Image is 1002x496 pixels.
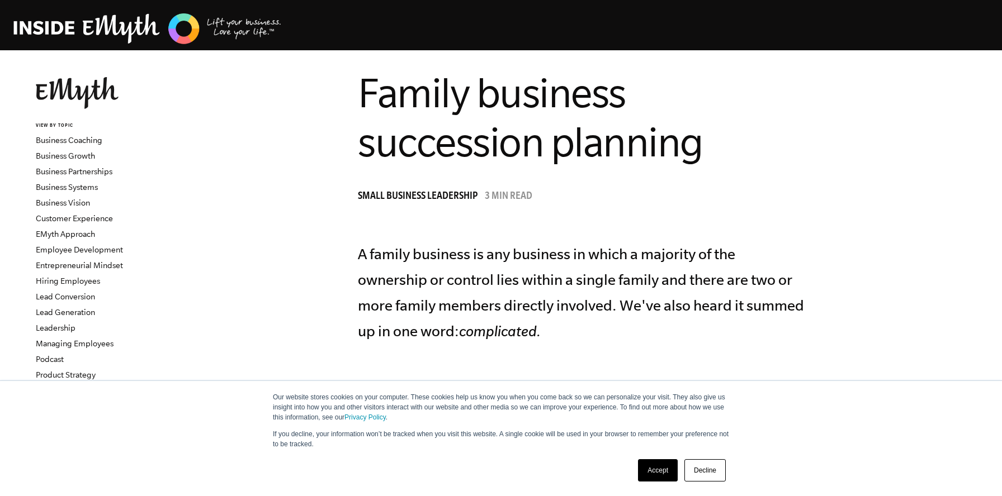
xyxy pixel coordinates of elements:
[36,230,95,239] a: EMyth Approach
[13,12,282,46] img: EMyth Business Coaching
[684,459,726,481] a: Decline
[36,151,95,160] a: Business Growth
[537,323,541,339] i: .
[36,167,112,176] a: Business Partnerships
[36,136,102,145] a: Business Coaching
[485,192,532,203] p: 3 min read
[358,70,703,165] span: Family business succession planning
[36,198,90,207] a: Business Vision
[638,459,678,481] a: Accept
[358,192,483,203] a: Small Business Leadership
[36,276,100,285] a: Hiring Employees
[36,183,98,192] a: Business Systems
[344,413,386,421] a: Privacy Policy
[36,323,75,332] a: Leadership
[36,355,64,364] a: Podcast
[36,77,119,109] img: EMyth
[358,241,805,344] p: A family business is any business in which a majority of the ownership or control lies within a s...
[358,192,478,203] span: Small Business Leadership
[36,245,123,254] a: Employee Development
[273,392,729,422] p: Our website stores cookies on your computer. These cookies help us know you when you come back so...
[36,292,95,301] a: Lead Conversion
[36,339,114,348] a: Managing Employees
[36,370,96,379] a: Product Strategy
[36,261,123,270] a: Entrepreneurial Mindset
[36,308,95,317] a: Lead Generation
[36,214,113,223] a: Customer Experience
[273,429,729,449] p: If you decline, your information won’t be tracked when you visit this website. A single cookie wi...
[459,323,541,339] i: complicated
[36,122,171,130] h6: VIEW BY TOPIC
